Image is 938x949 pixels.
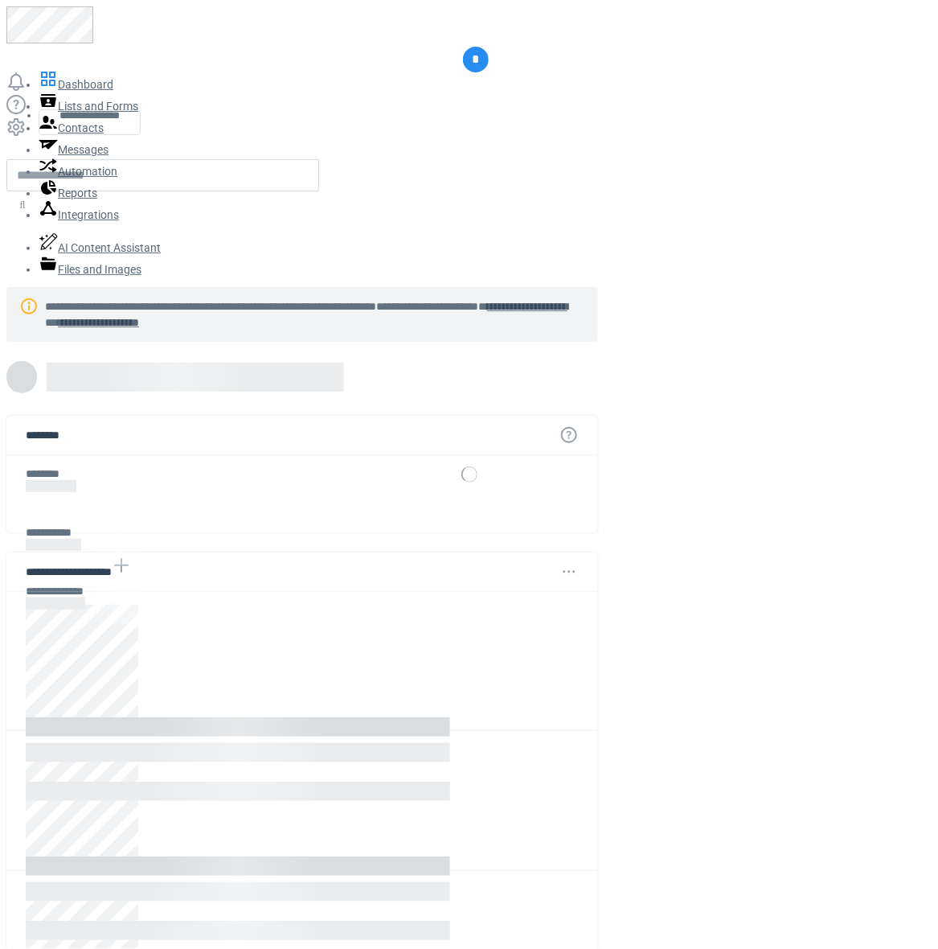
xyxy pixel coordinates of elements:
[39,165,117,178] a: Automation
[58,78,113,91] span: Dashboard
[58,187,97,199] span: Reports
[58,121,104,134] span: Contacts
[58,143,109,156] span: Messages
[58,263,141,276] span: Files and Images
[39,100,138,113] a: Lists and Forms
[58,165,117,178] span: Automation
[39,143,109,156] a: Messages
[58,208,119,221] span: Integrations
[39,78,113,91] a: Dashboard
[39,241,161,254] a: AI Content Assistant
[58,100,138,113] span: Lists and Forms
[39,187,97,199] a: Reports
[39,121,104,134] a: Contacts
[39,208,119,221] a: Integrations
[39,263,141,276] a: Files and Images
[58,241,161,254] span: AI Content Assistant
